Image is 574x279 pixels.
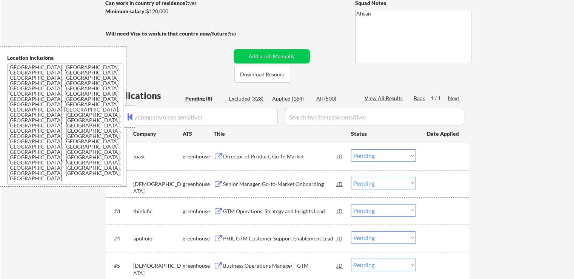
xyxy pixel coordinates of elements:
[223,208,337,215] div: GTM Operations, Strategy and Insights Lead
[234,49,310,64] button: Add a Job Manually
[336,177,344,191] div: JD
[183,262,214,270] div: greenhouse
[133,130,183,138] div: Company
[7,54,123,62] div: Location Inclusions:
[114,235,127,242] div: #4
[230,30,252,37] div: no
[336,259,344,272] div: JD
[229,95,266,102] div: Excluded (328)
[223,262,337,270] div: Business Operations Manager - GTM
[336,231,344,245] div: JD
[133,262,183,277] div: [DEMOGRAPHIC_DATA]
[183,130,214,138] div: ATS
[185,95,223,102] div: Pending (8)
[316,95,354,102] div: All (500)
[223,153,337,160] div: Director of Product, Go To Market
[431,95,448,102] div: 1 / 1
[108,108,278,126] input: Search by company (case sensitive)
[336,204,344,218] div: JD
[365,95,405,102] div: View All Results
[214,130,344,138] div: Title
[114,208,127,215] div: #3
[223,180,337,188] div: Senior Manager, Go-to-Market Onboarding
[223,235,337,242] div: PHIL GTM Customer Support Enablement Lead
[448,95,460,102] div: Next
[105,8,231,15] div: $120,000
[414,95,426,102] div: Back
[272,95,310,102] div: Applied (164)
[106,30,231,37] strong: Will need Visa to work in that country now/future?:
[114,262,127,270] div: #5
[183,153,214,160] div: greenhouse
[183,208,214,215] div: greenhouse
[133,208,183,215] div: thinkific
[351,127,416,140] div: Status
[105,8,146,14] strong: Minimum salary:
[427,130,460,138] div: Date Applied
[234,66,290,83] button: Download Resume
[133,235,183,242] div: apolloio
[183,180,214,188] div: greenhouse
[183,235,214,242] div: greenhouse
[336,149,344,163] div: JD
[108,91,183,100] div: Applications
[133,180,183,195] div: [DEMOGRAPHIC_DATA]
[285,108,464,126] input: Search by title (case sensitive)
[133,153,183,160] div: toast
